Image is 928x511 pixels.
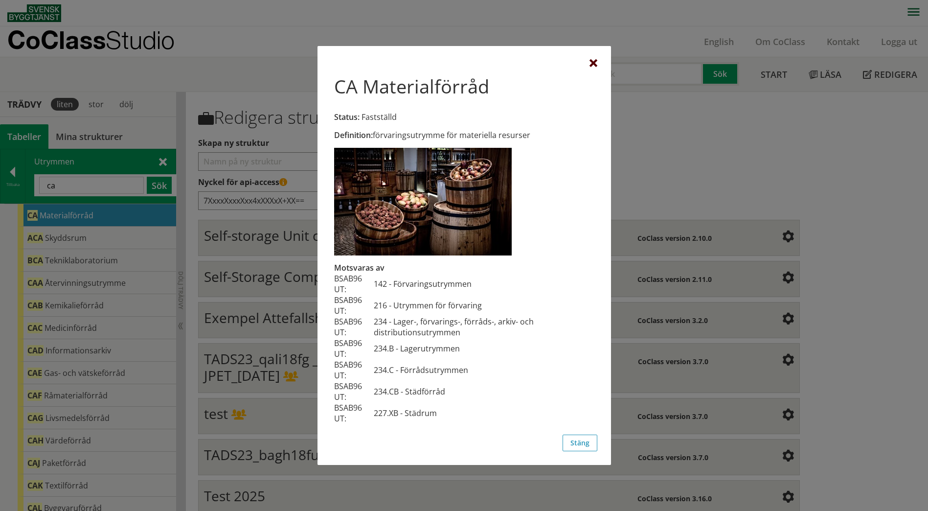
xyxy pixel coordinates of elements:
h1: CA Materialförråd [334,75,489,97]
div: förvaringsutrymme för materiella resurser [334,130,594,140]
span: Status: [334,112,360,122]
span: Fastställd [362,112,397,122]
td: BSAB96 UT: [334,295,374,316]
td: 234.B - Lagerutrymmen [374,338,594,359]
td: 234.CB - Städförråd [374,381,594,402]
td: 234 - Lager-, förvarings-, förråds-, arkiv- och distributionsutrymmen [374,316,594,338]
span: Motsvaras av [334,262,385,273]
button: Stäng [563,435,597,451]
td: 142 - Förvaringsutrymmen [374,273,594,295]
td: 234.C - Förrådsutrymmen [374,359,594,381]
td: BSAB96 UT: [334,402,374,424]
td: 216 - Utrymmen för förvaring [374,295,594,316]
span: Definition: [334,130,373,140]
td: 227.XB - Städrum [374,402,594,424]
td: BSAB96 UT: [334,338,374,359]
td: BSAB96 UT: [334,381,374,402]
td: BSAB96 UT: [334,359,374,381]
td: BSAB96 UT: [334,273,374,295]
img: ca-materialforrad.jpg [334,148,512,255]
td: BSAB96 UT: [334,316,374,338]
